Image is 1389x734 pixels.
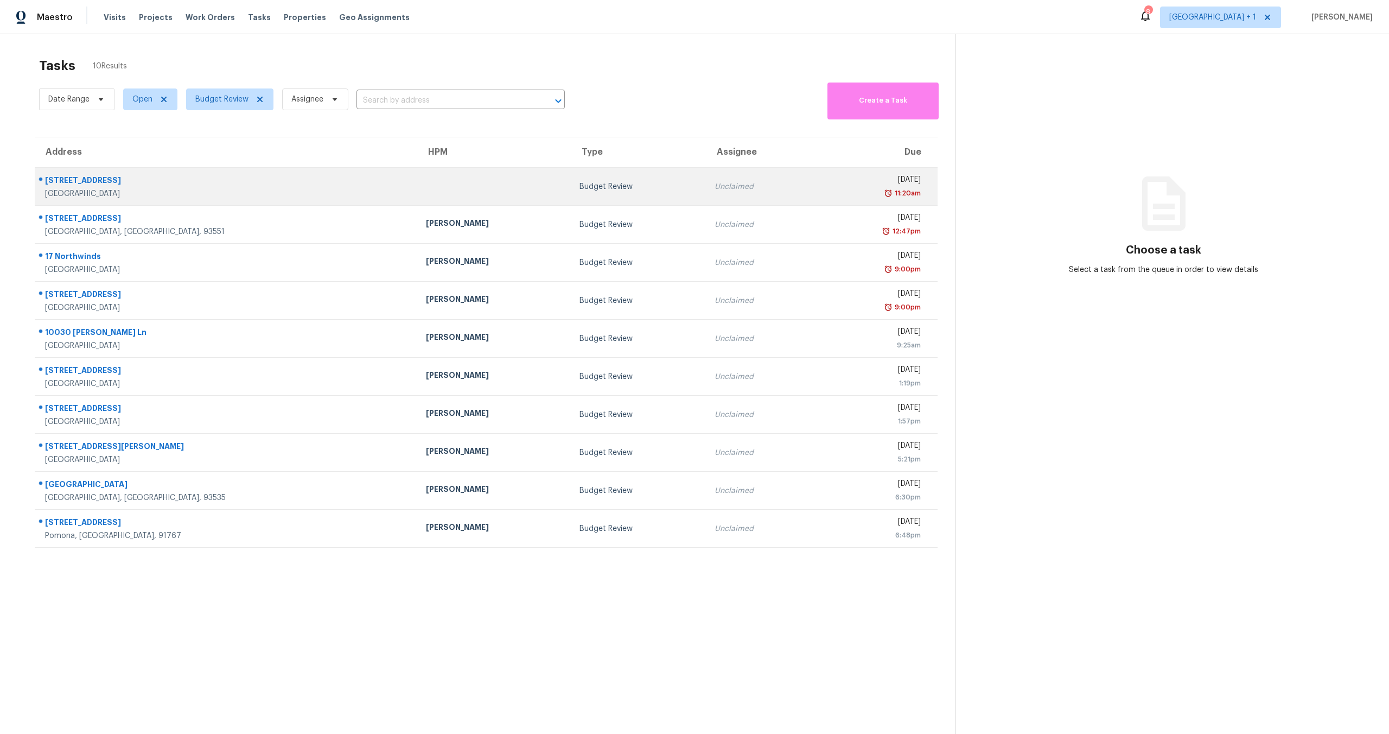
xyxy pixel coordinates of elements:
[35,137,417,168] th: Address
[93,61,127,72] span: 10 Results
[339,12,410,23] span: Geo Assignments
[823,440,921,454] div: [DATE]
[823,174,921,188] div: [DATE]
[715,257,805,268] div: Unclaimed
[426,218,562,231] div: [PERSON_NAME]
[39,60,75,71] h2: Tasks
[823,326,921,340] div: [DATE]
[827,83,939,119] button: Create a Task
[823,492,921,503] div: 6:30pm
[884,264,893,275] img: Overdue Alarm Icon
[195,94,249,105] span: Budget Review
[45,441,409,454] div: [STREET_ADDRESS][PERSON_NAME]
[814,137,938,168] th: Due
[426,522,562,535] div: [PERSON_NAME]
[715,295,805,306] div: Unclaimed
[823,250,921,264] div: [DATE]
[579,371,697,382] div: Budget Review
[579,219,697,230] div: Budget Review
[579,295,697,306] div: Budget Review
[715,523,805,534] div: Unclaimed
[823,530,921,541] div: 6:48pm
[45,175,409,188] div: [STREET_ADDRESS]
[45,530,409,541] div: Pomona, [GEOGRAPHIC_DATA], 91767
[1126,245,1201,256] h3: Choose a task
[1307,12,1373,23] span: [PERSON_NAME]
[426,446,562,459] div: [PERSON_NAME]
[45,340,409,351] div: [GEOGRAPHIC_DATA]
[104,12,126,23] span: Visits
[715,409,805,420] div: Unclaimed
[45,492,409,503] div: [GEOGRAPHIC_DATA], [GEOGRAPHIC_DATA], 93535
[426,408,562,421] div: [PERSON_NAME]
[715,371,805,382] div: Unclaimed
[823,402,921,416] div: [DATE]
[823,478,921,492] div: [DATE]
[579,333,697,344] div: Budget Review
[893,188,921,199] div: 11:20am
[291,94,323,105] span: Assignee
[45,479,409,492] div: [GEOGRAPHIC_DATA]
[45,226,409,237] div: [GEOGRAPHIC_DATA], [GEOGRAPHIC_DATA], 93551
[823,212,921,226] div: [DATE]
[426,256,562,269] div: [PERSON_NAME]
[882,226,890,237] img: Overdue Alarm Icon
[45,378,409,389] div: [GEOGRAPHIC_DATA]
[715,485,805,496] div: Unclaimed
[823,288,921,302] div: [DATE]
[579,181,697,192] div: Budget Review
[45,289,409,302] div: [STREET_ADDRESS]
[356,92,534,109] input: Search by address
[1060,264,1268,275] div: Select a task from the queue in order to view details
[37,12,73,23] span: Maestro
[823,416,921,427] div: 1:57pm
[45,365,409,378] div: [STREET_ADDRESS]
[45,327,409,340] div: 10030 [PERSON_NAME] Ln
[48,94,90,105] span: Date Range
[551,93,566,109] button: Open
[45,302,409,313] div: [GEOGRAPHIC_DATA]
[1144,7,1152,17] div: 8
[715,447,805,458] div: Unclaimed
[579,257,697,268] div: Budget Review
[426,370,562,383] div: [PERSON_NAME]
[706,137,814,168] th: Assignee
[45,213,409,226] div: [STREET_ADDRESS]
[579,523,697,534] div: Budget Review
[715,181,805,192] div: Unclaimed
[284,12,326,23] span: Properties
[417,137,571,168] th: HPM
[426,332,562,345] div: [PERSON_NAME]
[186,12,235,23] span: Work Orders
[893,302,921,313] div: 9:00pm
[248,14,271,21] span: Tasks
[893,264,921,275] div: 9:00pm
[132,94,152,105] span: Open
[45,403,409,416] div: [STREET_ADDRESS]
[45,251,409,264] div: 17 Northwinds
[823,378,921,389] div: 1:19pm
[579,409,697,420] div: Budget Review
[1169,12,1256,23] span: [GEOGRAPHIC_DATA] + 1
[45,517,409,530] div: [STREET_ADDRESS]
[139,12,173,23] span: Projects
[45,454,409,465] div: [GEOGRAPHIC_DATA]
[426,484,562,497] div: [PERSON_NAME]
[884,302,893,313] img: Overdue Alarm Icon
[823,364,921,378] div: [DATE]
[45,264,409,275] div: [GEOGRAPHIC_DATA]
[571,137,706,168] th: Type
[884,188,893,199] img: Overdue Alarm Icon
[579,485,697,496] div: Budget Review
[45,188,409,199] div: [GEOGRAPHIC_DATA]
[823,340,921,351] div: 9:25am
[45,416,409,427] div: [GEOGRAPHIC_DATA]
[833,94,933,107] span: Create a Task
[715,219,805,230] div: Unclaimed
[823,516,921,530] div: [DATE]
[823,454,921,465] div: 5:21pm
[715,333,805,344] div: Unclaimed
[426,294,562,307] div: [PERSON_NAME]
[890,226,921,237] div: 12:47pm
[579,447,697,458] div: Budget Review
